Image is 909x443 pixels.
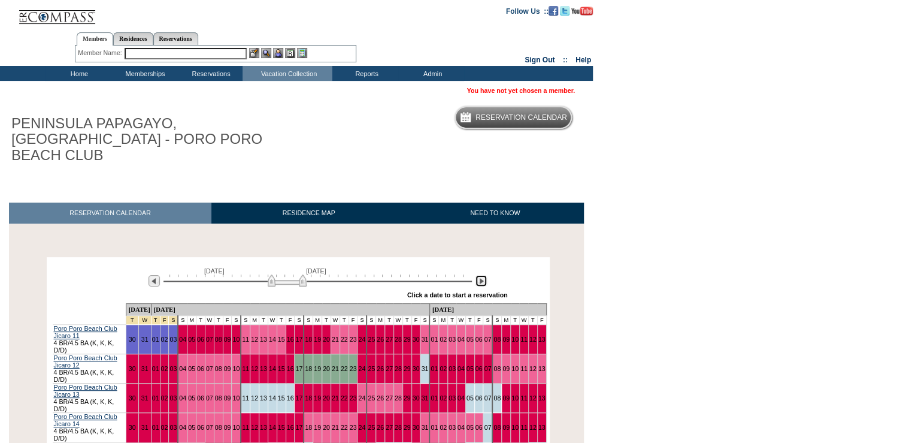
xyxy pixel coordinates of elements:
[179,336,186,343] a: 04
[502,424,510,431] a: 09
[242,336,249,343] a: 11
[152,424,159,431] a: 01
[475,336,483,343] a: 06
[304,316,313,325] td: S
[141,424,149,431] a: 31
[511,424,519,431] a: 10
[377,365,384,372] a: 26
[160,316,169,325] td: New Year's
[188,336,195,343] a: 05
[215,424,222,431] a: 08
[151,316,160,325] td: New Year's
[53,384,126,413] td: 4 BR/4.5 BA (K, K, K, D/D)
[466,394,474,402] a: 05
[77,32,113,46] a: Members
[529,394,537,402] a: 12
[141,365,149,372] a: 31
[260,424,267,431] a: 13
[493,424,501,431] a: 08
[269,424,276,431] a: 14
[466,424,474,431] a: 05
[440,424,447,431] a: 02
[411,316,420,325] td: F
[314,365,321,372] a: 19
[395,336,402,343] a: 28
[260,336,267,343] a: 13
[449,336,456,343] a: 03
[269,336,276,343] a: 14
[502,316,511,325] td: M
[215,394,222,402] a: 08
[386,365,393,372] a: 27
[431,336,438,343] a: 01
[484,336,491,343] a: 07
[152,365,159,372] a: 01
[261,48,271,58] img: View
[268,316,277,325] td: W
[152,336,159,343] a: 01
[358,394,365,402] a: 24
[475,394,483,402] a: 06
[520,365,528,372] a: 11
[187,316,196,325] td: M
[197,394,204,402] a: 06
[511,365,519,372] a: 10
[341,365,348,372] a: 22
[206,424,213,431] a: 07
[439,316,448,325] td: M
[528,316,537,325] td: T
[260,365,267,372] a: 13
[224,394,231,402] a: 09
[161,365,168,372] a: 02
[440,336,447,343] a: 02
[404,394,411,402] a: 29
[205,316,214,325] td: W
[366,316,375,325] td: S
[520,424,528,431] a: 11
[215,336,222,343] a: 08
[45,66,111,81] td: Home
[332,66,398,81] td: Reports
[278,336,285,343] a: 15
[54,384,117,398] a: Poro Poro Beach Club Jicaro 13
[349,316,357,325] td: F
[295,394,302,402] a: 17
[313,316,322,325] td: M
[243,66,332,81] td: Vacation Collection
[169,365,177,372] a: 03
[197,336,204,343] a: 06
[177,66,243,81] td: Reservations
[53,413,126,442] td: 4 BR/4.5 BA (K, K, K, D/D)
[126,304,151,316] td: [DATE]
[404,365,411,372] a: 29
[386,394,393,402] a: 27
[386,336,393,343] a: 27
[502,365,510,372] a: 09
[393,316,402,325] td: W
[467,87,575,94] span: You have not yet chosen a member.
[413,336,420,343] a: 30
[538,394,546,402] a: 13
[376,316,385,325] td: M
[54,325,117,339] a: Poro Poro Beach Club Jicaro 11
[305,424,312,431] a: 18
[232,394,240,402] a: 10
[429,316,438,325] td: S
[138,316,151,325] td: New Year's
[406,203,584,224] a: NEED TO KNOW
[575,56,591,64] a: Help
[249,48,259,58] img: b_edit.gif
[141,336,149,343] a: 31
[571,7,593,16] img: Subscribe to our YouTube Channel
[457,365,465,372] a: 04
[211,203,407,224] a: RESIDENCE MAP
[466,336,474,343] a: 05
[340,316,349,325] td: T
[350,424,357,431] a: 23
[404,336,411,343] a: 29
[206,365,213,372] a: 07
[377,424,384,431] a: 26
[511,316,520,325] td: T
[129,394,136,402] a: 30
[538,336,546,343] a: 13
